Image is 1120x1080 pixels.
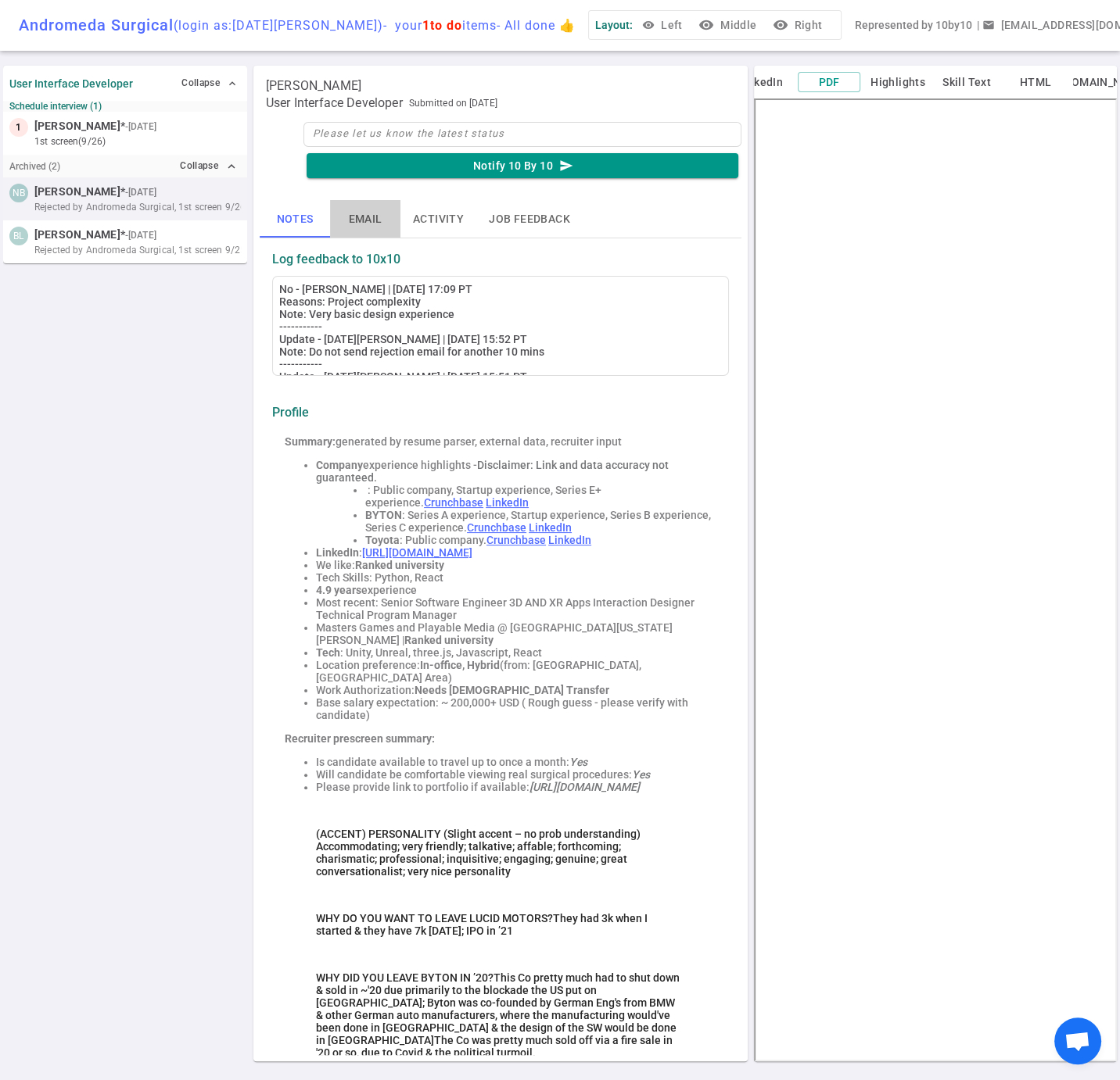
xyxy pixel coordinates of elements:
li: Tech Skills: Python, React [316,571,716,584]
span: User Interface Developer [266,95,403,111]
strong: LinkedIn [316,546,359,559]
strong: Needs [DEMOGRAPHIC_DATA] Transfer [415,684,609,696]
span: WHY DID YOU LEAVE BYTON IN ’20?This Co pretty much had to shut down & sold in ~'20 due primarily ... [316,971,682,1059]
span: (ACCENT) PERSONALITY (Slight accent – no prob understanding) Accommodating; very friendly; talkat... [316,828,643,878]
button: visibilityMiddle [695,11,763,40]
strong: BYTON [365,509,402,521]
small: 1st Screen (9/26) [34,134,241,148]
strong: Toyota [365,534,400,546]
div: No - [PERSON_NAME] | [DATE] 17:09 PT Reasons: Project complexity Note: Very basic design experien... [279,283,722,458]
span: 1 to do [422,18,462,33]
li: Most recent: Senior Software Engineer 3D AND XR Apps Interaction Designer Technical Program Manager [316,596,716,621]
small: - [DATE] [125,228,156,242]
button: Notify 10 By 10send [307,153,738,179]
i: visibility [698,17,714,33]
strong: Profile [272,405,309,420]
li: experience highlights - [316,459,716,484]
span: WHY DO YOU WANT TO LEAVE LUCID MOTORS?They had 3k when I started & they have 7k [DATE]; IPO in ’21 [316,912,650,937]
em: Yes [632,768,650,781]
div: basic tabs example [260,200,741,238]
span: email [982,19,994,31]
div: NB [9,184,28,202]
button: LinkedIn [729,73,792,92]
li: : [316,546,716,559]
a: LinkedIn [486,496,529,509]
strong: User Interface Developer [9,77,133,90]
strong: Log feedback to 10x10 [272,252,400,266]
div: generated by resume parser, external data, recruiter input [285,435,716,448]
i: send [559,159,573,173]
strong: Summary: [285,435,336,448]
strong: Recruiter prescreen summary: [285,732,435,745]
small: - [DATE] [125,120,156,134]
span: - your items - All done 👍 [383,18,576,33]
em: Yes [569,756,587,768]
span: Disclaimer: Link and data accuracy not guaranteed. [316,459,671,484]
button: Skill Text [935,73,998,92]
button: PDF [798,72,860,93]
iframe: candidate_document_preview__iframe [754,98,1117,1061]
button: Activity [400,200,476,238]
span: [PERSON_NAME] [34,184,120,200]
div: Andromeda Surgical [19,16,576,34]
li: : Public company, Startup experience, Series E+ experience. [365,484,716,509]
span: [PERSON_NAME] [266,78,361,94]
li: : Unity, Unreal, three.js, Javascript, React [316,646,716,659]
strong: Ranked university [355,559,444,571]
a: Crunchbase [486,534,546,546]
i: arrow_forward_ios [244,190,263,209]
button: Collapseexpand_less [176,155,241,177]
li: Base salary expectation: ~ 200,000+ USD ( Rough guess - please verify with candidate) [316,696,716,721]
em: [URL][DOMAIN_NAME] [529,781,640,793]
button: HTML [1004,73,1067,92]
li: experience [316,584,716,596]
i: visibility [772,17,788,33]
span: Rejected by Andromeda Surgical, 1st screen 9/25 [34,243,246,257]
a: Crunchbase [424,496,483,509]
i: expand_less [224,159,239,173]
button: visibilityRight [769,11,828,40]
li: Please provide link to portfolio if available: [316,781,716,793]
li: : Public company. [365,534,716,546]
div: Open chat [1054,1017,1101,1064]
button: Job feedback [476,200,583,238]
span: (login as: [DATE][PERSON_NAME] ) [174,18,383,33]
strong: Ranked university [404,634,494,646]
button: Email [330,200,400,238]
span: Rejected by Andromeda Surgical, 1st screen 9/26 [34,200,246,214]
li: Is candidate available to travel up to once a month: [316,756,716,768]
span: visibility [642,19,655,31]
span: Submitted on [DATE] [409,95,497,111]
strong: In-office, Hybrid [420,659,500,671]
button: Left [639,11,689,40]
a: LinkedIn [529,521,572,534]
span: Layout: [595,19,633,31]
div: BL [9,227,28,245]
small: Schedule interview (1) [9,101,241,112]
li: We like: [316,559,716,571]
div: 1 [9,118,28,137]
li: Work Authorization: [316,684,716,696]
a: LinkedIn [548,534,591,546]
li: Masters Games and Playable Media @ [GEOGRAPHIC_DATA][US_STATE][PERSON_NAME] | [316,621,716,646]
span: [PERSON_NAME] [34,227,120,243]
span: [PERSON_NAME] [34,118,120,134]
a: Crunchbase [467,521,526,534]
strong: 4.9 years [316,584,361,596]
small: - [DATE] [125,185,156,199]
button: Notes [260,200,330,238]
li: Will candidate be comfortable viewing real surgical procedures: [316,768,716,781]
strong: Tech [316,646,340,659]
span: expand_less [226,77,239,90]
li: Location preference: (from: [GEOGRAPHIC_DATA], [GEOGRAPHIC_DATA] Area) [316,659,716,684]
small: Archived ( 2 ) [9,161,60,172]
button: Collapse [178,72,241,95]
li: : Series A experience, Startup experience, Series B experience, Series C experience. [365,509,716,534]
button: Highlights [867,73,929,92]
a: [URL][DOMAIN_NAME] [362,546,472,559]
strong: Company [316,459,363,471]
